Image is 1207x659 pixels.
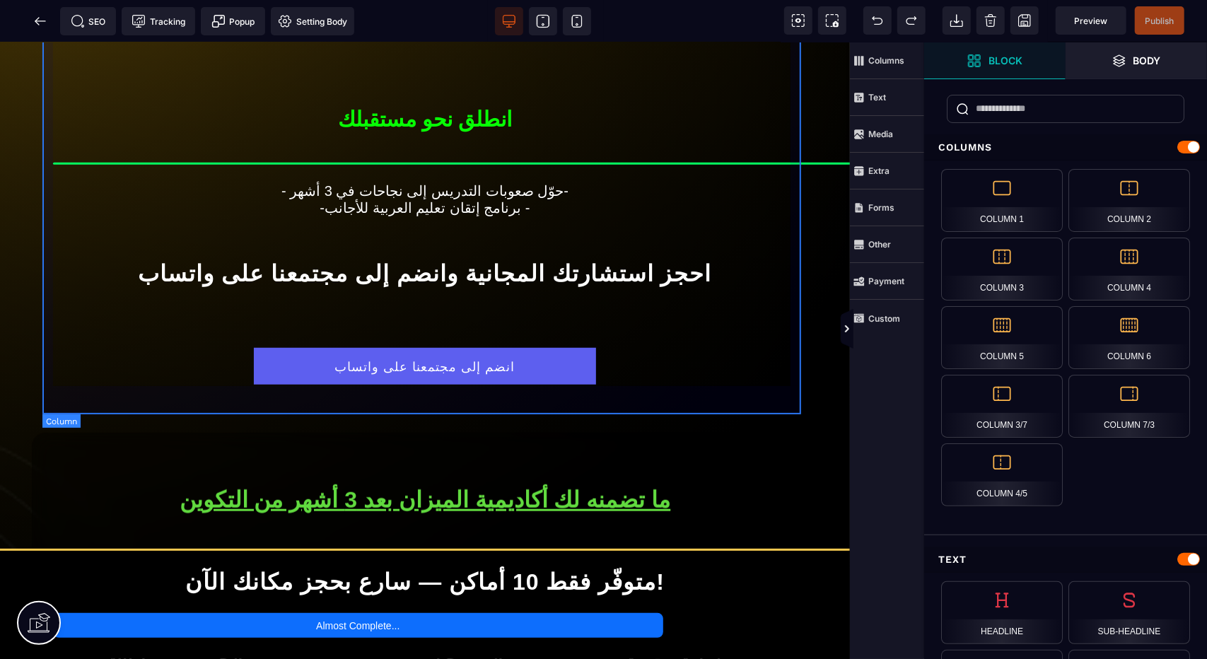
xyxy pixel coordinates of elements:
[316,578,400,589] text: Almost Complete...
[1068,238,1190,301] div: Column 4
[989,55,1022,66] strong: Block
[254,305,596,342] button: انضم إلى مجتمعنا على واتساب
[1068,169,1190,232] div: Column 2
[941,169,1063,232] div: Column 1
[42,437,807,478] h1: ما تضمنه لك أكاديمية الميزان بعد 3 أشهر من التكوين
[1075,16,1108,26] span: Preview
[850,153,924,189] span: Extra
[132,14,185,28] span: Tracking
[868,276,904,286] strong: Payment
[897,6,926,35] span: Redo
[1145,16,1174,26] span: Publish
[1068,306,1190,369] div: Column 6
[1010,6,1039,35] span: Save
[271,7,354,35] span: Favicon
[278,14,347,28] span: Setting Body
[924,308,938,351] span: Toggle Views
[26,7,54,35] span: Back
[941,375,1063,438] div: Column 3/7
[60,7,116,35] span: Seo meta data
[818,6,846,35] span: Screenshot
[850,116,924,153] span: Media
[1068,581,1190,644] div: Sub-headline
[563,7,591,35] span: View mobile
[868,129,893,139] strong: Media
[32,519,818,560] h1: متوفّر فقط 10 أماكن — سارع بحجز مكانك الآن!
[943,6,971,35] span: Open Import Webpage
[53,136,797,177] text: - حوّل صعوبات التدريس إلى نجاحات في 3 أشهر- -برنامج إتقان تعليم العربية للأجانب -
[529,7,557,35] span: View tablet
[201,7,265,35] span: Create Alert Modal
[1066,42,1207,79] span: Open Layers
[1133,55,1161,66] strong: Body
[868,92,886,103] strong: Text
[868,313,900,324] strong: Custom
[850,300,924,337] span: Custom Block
[122,7,195,35] span: Tracking code
[924,547,1207,573] div: Text
[850,42,924,79] span: Columns
[941,581,1063,644] div: Headline
[868,165,890,176] strong: Extra
[850,226,924,263] span: Other
[941,238,1063,301] div: Column 3
[211,14,255,28] span: Popup
[495,7,523,35] span: View desktop
[850,79,924,116] span: Text
[71,14,106,28] span: SEO
[1068,375,1190,438] div: Column 7/3
[976,6,1005,35] span: Clear
[868,55,904,66] strong: Columns
[924,42,1066,79] span: Open Blocks
[784,6,812,35] span: View components
[868,239,891,250] strong: Other
[924,134,1207,161] div: Columns
[863,6,892,35] span: Undo
[53,57,797,120] h2: انطلق نحو مستقبلك
[53,177,797,252] h1: احجز استشارتك المجانية وانضم إلى مجتمعنا على واتساب
[850,189,924,226] span: Forms
[850,263,924,300] span: Payment
[941,306,1063,369] div: Column 5
[1056,6,1126,35] span: Preview
[941,443,1063,506] div: Column 4/5
[1135,6,1184,35] span: Save
[868,202,894,213] strong: Forms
